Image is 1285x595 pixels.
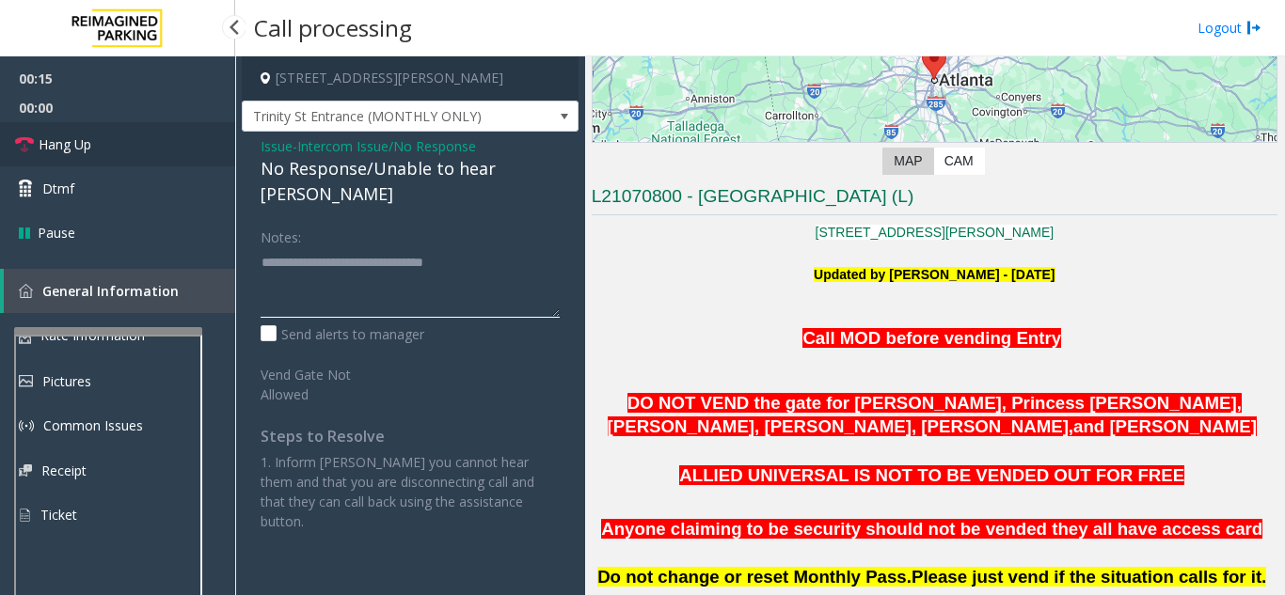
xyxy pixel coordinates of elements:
span: Dtmf [42,179,74,198]
label: CAM [933,148,985,175]
span: Call MOD before vending Entry [802,328,1061,348]
h4: [STREET_ADDRESS][PERSON_NAME] [242,56,579,101]
label: Notes: [261,221,301,247]
img: 'icon' [19,284,33,298]
span: Issue [261,136,293,156]
label: Vend Gate Not Allowed [256,358,385,404]
div: No Response/Unable to hear [PERSON_NAME] [261,156,560,207]
span: - [293,137,476,155]
p: 1. Inform [PERSON_NAME] you cannot hear them and that you are disconnecting call and that they ca... [261,452,560,531]
a: [STREET_ADDRESS][PERSON_NAME] [816,225,1055,240]
span: Hang Up [39,134,91,154]
span: and [PERSON_NAME] [1073,416,1257,436]
span: ALLIED UNIVERSAL IS NOT TO BE VENDED OUT FOR FREE [679,465,1184,485]
img: logout [1246,18,1261,38]
span: Do not change or reset Monthly Pass. [597,567,912,587]
h3: L21070800 - [GEOGRAPHIC_DATA] (L) [592,184,1277,215]
span: Pause [38,223,75,243]
span: Anyone claiming to be security should not be vended they all have access card [601,519,1262,539]
span: Please just vend if the situation calls for it. [912,567,1266,587]
label: Map [882,148,933,175]
span: Trinity St Entrance (MONTHLY ONLY) [243,102,511,132]
span: General Information [42,282,179,300]
span: Intercom Issue/No Response [297,136,476,156]
div: 180 Pryor Street Southwest, Atlanta, GA [922,45,946,80]
font: Updated by [PERSON_NAME] - [DATE] [814,267,1055,282]
a: Logout [1198,18,1261,38]
h3: Call processing [245,5,421,51]
label: Send alerts to manager [261,324,424,344]
h4: Steps to Resolve [261,428,560,446]
a: General Information [4,269,235,313]
span: DO NOT VEND the gate for [PERSON_NAME], Princess [PERSON_NAME], [PERSON_NAME], [PERSON_NAME], [PE... [608,393,1242,436]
